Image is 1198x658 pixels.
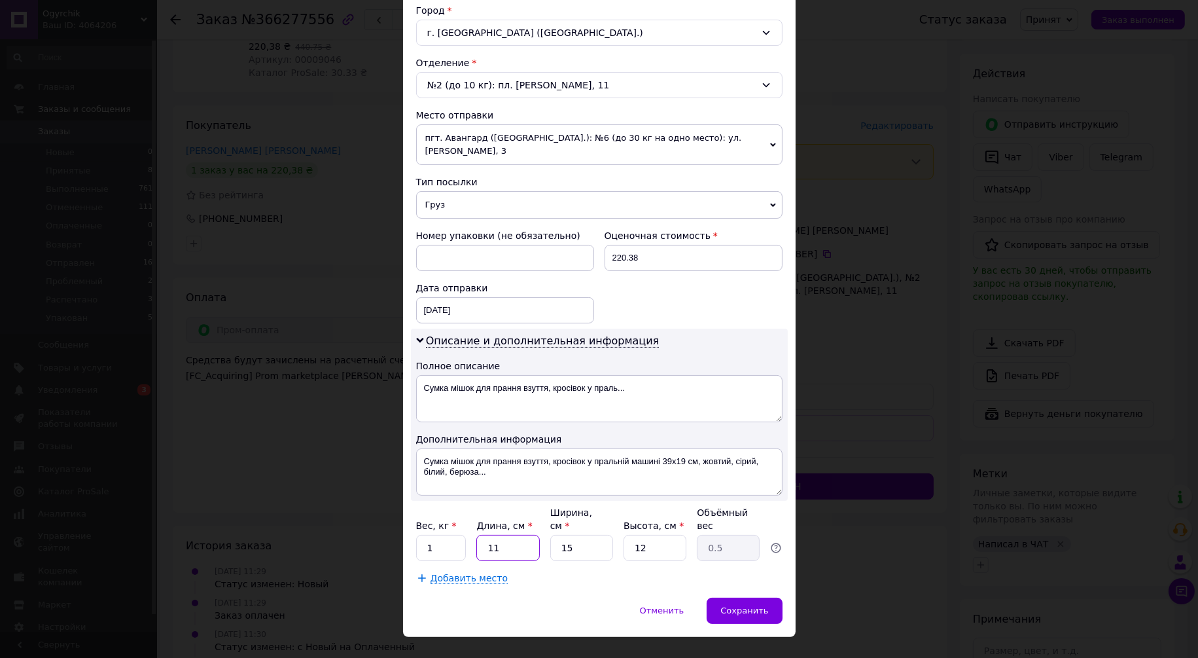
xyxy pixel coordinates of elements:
[416,375,783,422] textarea: Сумка мішок для прання взуття, кросівок у праль...
[720,606,768,615] span: Сохранить
[431,573,508,584] span: Добавить место
[640,606,684,615] span: Отменить
[416,72,783,98] div: №2 (до 10 кг): пл. [PERSON_NAME], 11
[605,229,783,242] div: Оценочная стоимость
[624,521,684,531] label: Высота, см
[416,229,594,242] div: Номер упаковки (не обязательно)
[426,335,660,348] span: Описание и дополнительная информация
[416,521,457,531] label: Вес, кг
[416,359,783,373] div: Полное описание
[550,507,592,531] label: Ширина, см
[416,124,783,165] span: пгт. Авангард ([GEOGRAPHIC_DATA].): №6 (до 30 кг на одно место): ул. [PERSON_NAME], 3
[416,56,783,69] div: Отделение
[416,282,594,295] div: Дата отправки
[416,4,783,17] div: Город
[416,20,783,46] div: г. [GEOGRAPHIC_DATA] ([GEOGRAPHIC_DATA].)
[416,191,783,219] span: Груз
[416,110,494,120] span: Место отправки
[416,448,783,496] textarea: Сумка мішок для прання взуття, кросівок у пральній машині 39х19 см, жовтий, сірий, білий, берюза...
[416,177,478,187] span: Тип посылки
[697,506,760,532] div: Объёмный вес
[476,521,532,531] label: Длина, см
[416,433,783,446] div: Дополнительная информация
